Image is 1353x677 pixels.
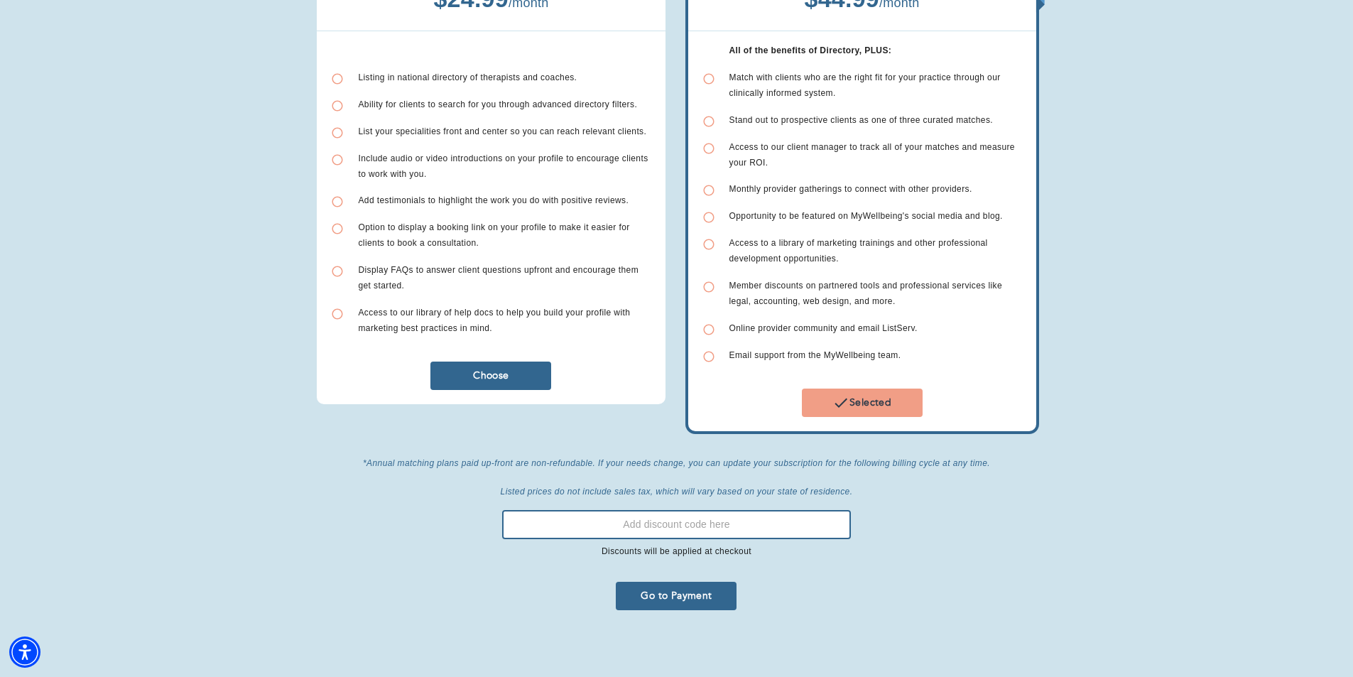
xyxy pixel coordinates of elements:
[502,510,850,539] input: Add discount code here
[363,458,990,497] i: *Annual matching plans paid up-front are non-refundable. If your needs change, you can update you...
[358,308,630,333] span: Access to our library of help docs to help you build your profile with marketing best practices i...
[729,45,892,55] b: All of the benefits of Directory, PLUS:
[729,323,918,333] span: Online provider community and email ListServ.
[436,369,545,382] span: Choose
[729,211,1003,221] span: Opportunity to be featured on MyWellbeing's social media and blog.
[729,238,988,264] span: Access to a library of marketing trainings and other professional development opportunities.
[729,72,1001,98] span: Match with clients who are the right fit for your practice through our clinically informed system.
[729,142,1015,168] span: Access to our client manager to track all of your matches and measure your ROI.
[729,184,972,194] span: Monthly provider gatherings to connect with other providers.
[729,115,994,125] span: Stand out to prospective clients as one of three curated matches.
[729,350,901,360] span: Email support from the MyWellbeing team.
[616,582,737,610] button: Go to Payment
[802,389,923,417] button: Selected
[729,281,1003,306] span: Member discounts on partnered tools and professional services like legal, accounting, web design,...
[358,99,637,109] span: Ability for clients to search for you through advanced directory filters.
[602,545,751,559] p: Discounts will be applied at checkout
[9,637,40,668] div: Accessibility Menu
[621,589,731,602] span: Go to Payment
[358,126,646,136] span: List your specialities front and center so you can reach relevant clients.
[358,195,629,205] span: Add testimonials to highlight the work you do with positive reviews.
[358,153,648,179] span: Include audio or video introductions on your profile to encourage clients to work with you.
[430,362,551,390] button: Choose
[358,222,629,248] span: Option to display a booking link on your profile to make it easier for clients to book a consulta...
[358,72,577,82] span: Listing in national directory of therapists and coaches.
[358,265,639,291] span: Display FAQs to answer client questions upfront and encourage them get started.
[808,394,917,411] span: Selected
